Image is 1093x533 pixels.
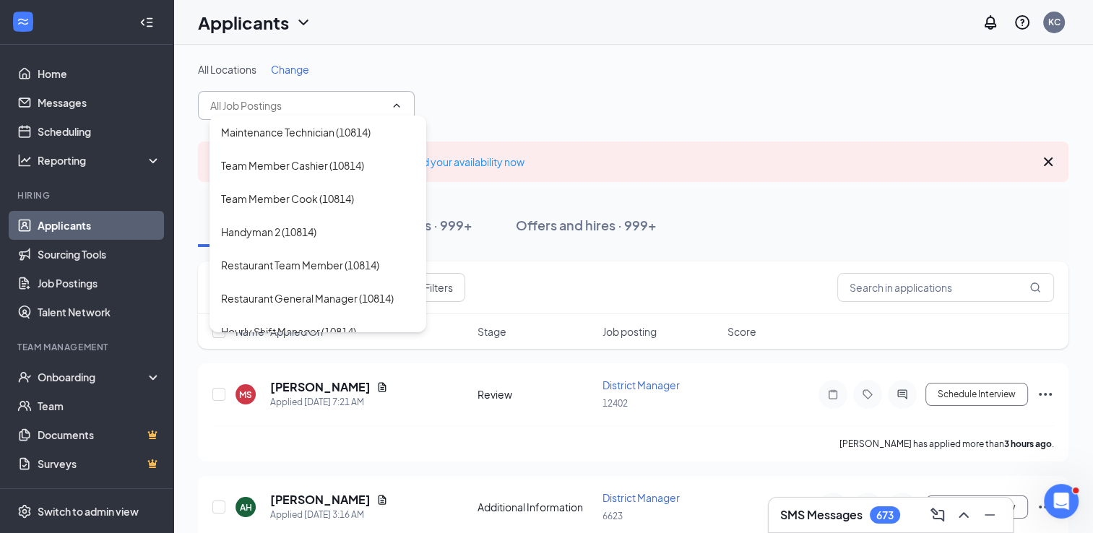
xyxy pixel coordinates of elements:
[38,88,161,117] a: Messages
[17,341,158,353] div: Team Management
[410,155,524,168] a: Add your availability now
[602,378,680,391] span: District Manager
[38,449,161,478] a: SurveysCrown
[376,494,388,506] svg: Document
[221,257,379,273] div: Restaurant Team Member (10814)
[38,420,161,449] a: DocumentsCrown
[210,97,385,113] input: All Job Postings
[270,508,388,522] div: Applied [DATE] 3:16 AM
[925,495,1028,519] button: Schedule Interview
[602,324,657,339] span: Job posting
[221,290,394,306] div: Restaurant General Manager (10814)
[198,63,256,76] span: All Locations
[38,59,161,88] a: Home
[929,506,946,524] svg: ComposeMessage
[926,503,949,526] button: ComposeMessage
[876,509,894,521] div: 673
[17,370,32,384] svg: UserCheck
[38,153,162,168] div: Reporting
[955,506,972,524] svg: ChevronUp
[376,381,388,393] svg: Document
[516,216,657,234] div: Offers and hires · 999+
[727,324,756,339] span: Score
[981,506,998,524] svg: Minimize
[859,389,876,400] svg: Tag
[602,511,623,521] span: 6623
[221,224,316,240] div: Handyman 2 (10814)
[139,15,154,30] svg: Collapse
[1037,386,1054,403] svg: Ellipses
[478,324,506,339] span: Stage
[38,391,161,420] a: Team
[38,504,139,519] div: Switch to admin view
[780,507,863,523] h3: SMS Messages
[240,501,252,513] div: AH
[602,398,628,409] span: 12402
[17,504,32,519] svg: Settings
[295,14,312,31] svg: ChevronDown
[221,157,364,173] div: Team Member Cashier (10814)
[270,379,371,395] h5: [PERSON_NAME]
[221,324,356,339] div: Hourly Shift Manager (10814)
[17,189,158,201] div: Hiring
[925,383,1028,406] button: Schedule Interview
[1014,14,1031,31] svg: QuestionInfo
[270,492,371,508] h5: [PERSON_NAME]
[894,389,911,400] svg: ActiveChat
[38,211,161,240] a: Applicants
[16,14,30,29] svg: WorkstreamLogo
[602,491,680,504] span: District Manager
[824,389,842,400] svg: Note
[17,153,32,168] svg: Analysis
[239,389,252,401] div: MS
[270,395,388,409] div: Applied [DATE] 7:21 AM
[1004,438,1052,449] b: 3 hours ago
[1048,16,1060,28] div: KC
[38,370,149,384] div: Onboarding
[221,191,354,207] div: Team Member Cook (10814)
[478,500,594,514] div: Additional Information
[837,273,1054,302] input: Search in applications
[478,387,594,402] div: Review
[391,100,402,111] svg: ChevronUp
[982,14,999,31] svg: Notifications
[38,117,161,146] a: Scheduling
[38,269,161,298] a: Job Postings
[1029,282,1041,293] svg: MagnifyingGlass
[952,503,975,526] button: ChevronUp
[221,124,371,140] div: Maintenance Technician (10814)
[198,10,289,35] h1: Applicants
[1044,484,1079,519] iframe: Intercom live chat
[1037,498,1054,516] svg: Ellipses
[271,63,309,76] span: Change
[38,298,161,326] a: Talent Network
[1040,153,1057,170] svg: Cross
[392,273,465,302] button: Filter Filters
[839,438,1054,450] p: [PERSON_NAME] has applied more than .
[978,503,1001,526] button: Minimize
[38,240,161,269] a: Sourcing Tools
